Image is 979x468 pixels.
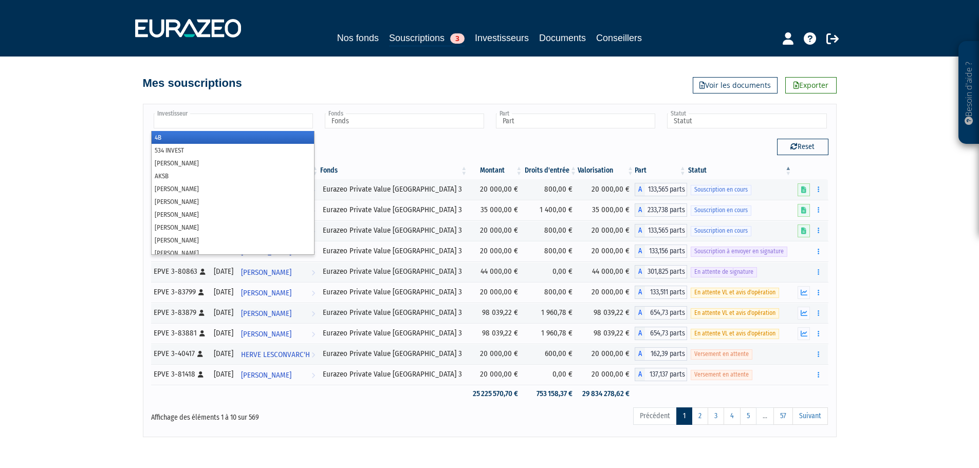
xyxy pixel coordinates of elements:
[523,200,578,220] td: 1 400,00 €
[311,304,315,323] i: Voir l'investisseur
[319,162,468,179] th: Fonds: activer pour trier la colonne par ordre croissant
[198,289,204,295] i: [Français] Personne physique
[311,325,315,344] i: Voir l'investisseur
[724,407,741,425] a: 4
[241,284,291,303] span: [PERSON_NAME]
[241,345,310,364] span: HERVE LESCONVARC'H
[691,329,779,339] span: En attente VL et avis d'opération
[475,31,529,45] a: Investisseurs
[691,247,787,256] span: Souscription à envoyer en signature
[152,234,314,247] li: [PERSON_NAME]
[523,162,578,179] th: Droits d'entrée: activer pour trier la colonne par ordre croissant
[773,407,793,425] a: 57
[635,368,687,381] div: A - Eurazeo Private Value Europe 3
[777,139,828,155] button: Reset
[237,344,319,364] a: HERVE LESCONVARC'H
[154,369,207,380] div: EPVE 3-81418
[635,224,645,237] span: A
[311,284,315,303] i: Voir l'investisseur
[154,287,207,297] div: EPVE 3-83799
[214,348,234,359] div: [DATE]
[237,364,319,385] a: [PERSON_NAME]
[214,266,234,277] div: [DATE]
[578,241,635,261] td: 20 000,00 €
[323,328,465,339] div: Eurazeo Private Value [GEOGRAPHIC_DATA] 3
[691,349,752,359] span: Versement en attente
[645,347,687,361] span: 162,39 parts
[311,366,315,385] i: Voir l'investisseur
[154,328,207,339] div: EPVE 3-83881
[635,286,687,299] div: A - Eurazeo Private Value Europe 3
[323,307,465,318] div: Eurazeo Private Value [GEOGRAPHIC_DATA] 3
[468,344,523,364] td: 20 000,00 €
[635,265,645,278] span: A
[154,307,207,318] div: EPVE 3-83879
[152,195,314,208] li: [PERSON_NAME]
[468,179,523,200] td: 20 000,00 €
[323,184,465,195] div: Eurazeo Private Value [GEOGRAPHIC_DATA] 3
[468,282,523,303] td: 20 000,00 €
[214,307,234,318] div: [DATE]
[578,282,635,303] td: 20 000,00 €
[645,203,687,217] span: 233,738 parts
[151,406,424,423] div: Affichage des éléments 1 à 10 sur 569
[578,385,635,403] td: 29 834 278,62 €
[237,282,319,303] a: [PERSON_NAME]
[693,77,778,93] a: Voir les documents
[450,33,465,44] span: 3
[523,261,578,282] td: 0,00 €
[199,310,205,316] i: [Français] Personne physique
[468,364,523,385] td: 20 000,00 €
[691,185,751,195] span: Souscription en cours
[523,385,578,403] td: 753 158,37 €
[635,224,687,237] div: A - Eurazeo Private Value Europe 3
[143,77,242,89] h4: Mes souscriptions
[199,330,205,336] i: [Français] Personne physique
[635,306,645,320] span: A
[635,183,687,196] div: A - Eurazeo Private Value Europe 3
[635,245,687,258] div: A - Eurazeo Private Value Europe 3
[468,323,523,344] td: 98 039,22 €
[523,323,578,344] td: 1 960,78 €
[792,407,828,425] a: Suivant
[645,306,687,320] span: 654,73 parts
[214,328,234,339] div: [DATE]
[337,31,379,45] a: Nos fonds
[645,183,687,196] span: 133,565 parts
[645,286,687,299] span: 133,511 parts
[154,348,207,359] div: EPVE 3-40417
[311,263,315,282] i: Voir l'investisseur
[468,261,523,282] td: 44 000,00 €
[323,204,465,215] div: Eurazeo Private Value [GEOGRAPHIC_DATA] 3
[523,241,578,261] td: 800,00 €
[214,287,234,297] div: [DATE]
[635,203,687,217] div: A - Eurazeo Private Value Europe 3
[152,208,314,221] li: [PERSON_NAME]
[323,266,465,277] div: Eurazeo Private Value [GEOGRAPHIC_DATA] 3
[687,162,793,179] th: Statut : activer pour trier la colonne par ordre d&eacute;croissant
[214,369,234,380] div: [DATE]
[635,306,687,320] div: A - Eurazeo Private Value Europe 3
[645,327,687,340] span: 654,73 parts
[198,371,204,378] i: [Français] Personne physique
[152,182,314,195] li: [PERSON_NAME]
[635,347,687,361] div: A - Eurazeo Private Value Europe 3
[691,205,751,215] span: Souscription en cours
[152,170,314,182] li: AKSB
[237,303,319,323] a: [PERSON_NAME]
[468,162,523,179] th: Montant: activer pour trier la colonne par ordre croissant
[241,366,291,385] span: [PERSON_NAME]
[523,220,578,241] td: 800,00 €
[645,368,687,381] span: 137,137 parts
[578,179,635,200] td: 20 000,00 €
[523,344,578,364] td: 600,00 €
[578,220,635,241] td: 20 000,00 €
[241,325,291,344] span: [PERSON_NAME]
[635,245,645,258] span: A
[635,327,687,340] div: A - Eurazeo Private Value Europe 3
[676,407,692,425] a: 1
[691,288,779,297] span: En attente VL et avis d'opération
[237,261,319,282] a: [PERSON_NAME]
[635,162,687,179] th: Part: activer pour trier la colonne par ordre croissant
[635,265,687,278] div: A - Eurazeo Private Value Europe 3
